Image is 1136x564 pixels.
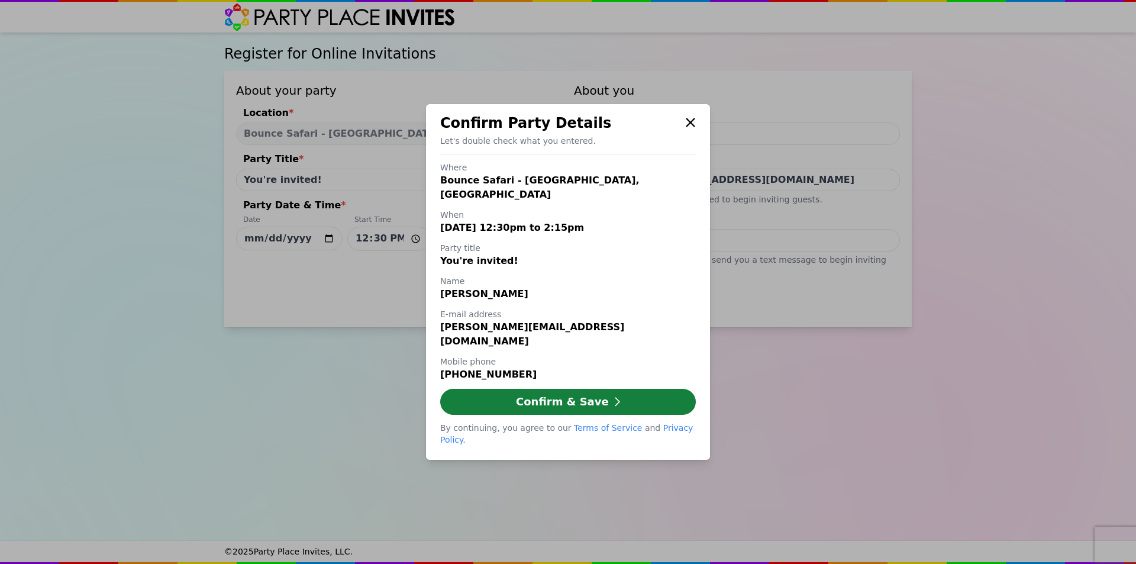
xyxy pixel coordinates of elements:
div: [PERSON_NAME] [440,287,696,301]
a: Terms of Service [574,423,642,433]
div: [PERSON_NAME][EMAIL_ADDRESS][DOMAIN_NAME] [440,320,696,349]
div: By continuing, you agree to our and . [440,422,696,446]
h3: Name [440,275,696,287]
h3: When [440,209,696,221]
p: Let's double check what you entered. [440,135,696,147]
div: [PHONE_NUMBER] [440,368,696,382]
h3: Party title [440,242,696,254]
div: Bounce Safari - [GEOGRAPHIC_DATA], [GEOGRAPHIC_DATA] [440,173,696,202]
div: [DATE] 12:30pm to 2:15pm [440,221,696,235]
button: Confirm & Save [440,389,696,415]
div: Confirm Party Details [440,114,680,133]
h3: Mobile phone [440,356,696,368]
h3: E-mail address [440,308,696,320]
div: You're invited! [440,254,696,268]
h3: Where [440,162,696,173]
